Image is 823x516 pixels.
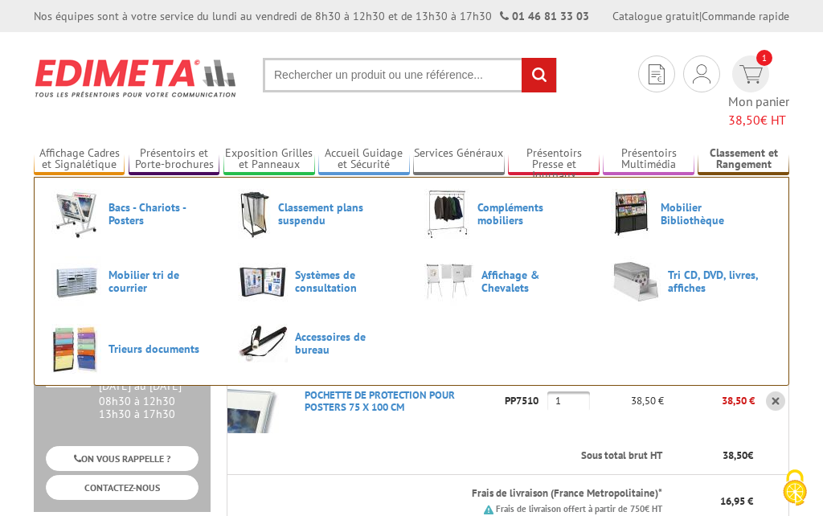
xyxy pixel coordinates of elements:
a: Affichage Cadres et Signalétique [34,146,125,173]
a: Présentoirs Presse et Journaux [508,146,599,173]
a: CONTACTEZ-NOUS [46,475,199,500]
span: Mobilier tri de courrier [109,268,205,294]
div: 08h30 à 12h30 13h30 à 17h30 [99,366,199,421]
img: POCHETTE DE PROTECTION POUR POSTERS 75 X 100 CM [227,369,292,433]
a: Commande rapide [702,9,789,23]
img: Cookies (fenêtre modale) [775,468,815,508]
div: [PERSON_NAME][DATE] au [DATE] [99,366,199,393]
a: ON VOUS RAPPELLE ? [46,446,199,471]
a: Accueil Guidage et Sécurité [318,146,409,173]
p: 38,50 € [664,387,755,415]
input: Rechercher un produit ou une référence... [263,58,557,92]
span: Systèmes de consultation [295,268,391,294]
a: Présentoirs Multimédia [603,146,694,173]
p: Frais de livraison (France Metropolitaine)* [305,486,662,502]
p: € [677,448,753,464]
a: Systèmes de consultation [238,256,399,306]
img: Mobilier tri de courrier [51,256,101,306]
a: Services Généraux [413,146,504,173]
a: Catalogue gratuit [612,9,699,23]
button: Cookies (fenêtre modale) [767,461,823,516]
span: € HT [728,111,789,129]
img: Bacs - Chariots - Posters [51,189,101,239]
span: Compléments mobiliers [477,201,574,227]
th: Sous total brut HT [292,437,664,475]
span: Accessoires de bureau [295,330,391,356]
a: Classement et Rangement [698,146,788,173]
span: 38,50 [728,112,760,128]
a: devis rapide 1 Mon panier 38,50€ HT [728,55,789,129]
img: devis rapide [693,64,710,84]
span: Mon panier [728,92,789,129]
a: Accessoires de bureau [238,324,399,362]
a: Compléments mobiliers [424,189,585,239]
a: Affichage & Chevalets [424,256,585,306]
span: 38,50 [723,448,747,462]
a: Présentoirs et Porte-brochures [129,146,219,173]
img: Compléments mobiliers [424,189,470,239]
input: rechercher [522,58,556,92]
p: 38,50 € [590,387,664,415]
span: Trieurs documents [109,342,205,355]
img: Affichage & Chevalets [424,256,474,306]
p: PP7510 [500,387,547,415]
img: devis rapide [739,65,763,84]
a: 01 46 81 33 03 [512,9,589,23]
a: Exposition Grilles et Panneaux [223,146,314,173]
span: Bacs - Chariots - Posters [109,201,205,227]
img: Trieurs documents [51,324,101,374]
span: 16,95 € [720,494,753,508]
a: Trieurs documents [51,324,212,374]
div: Nos équipes sont à votre service du lundi au vendredi de 8h30 à 12h30 et de 13h30 à 17h30 [34,8,589,24]
img: Mobilier Bibliothèque [611,189,653,239]
img: Systèmes de consultation [238,256,288,306]
img: Tri CD, DVD, livres, affiches [611,256,661,306]
small: Frais de livraison offert à partir de 750€ HT [496,503,662,514]
span: 1 [756,50,772,66]
img: Edimeta [34,48,239,108]
img: picto.png [484,505,493,514]
img: Classement plans suspendu [238,189,271,239]
span: Classement plans suspendu [278,201,375,227]
a: Mobilier Bibliothèque [611,189,772,239]
a: Classement plans suspendu [238,189,399,239]
div: | [612,8,789,24]
span: Tri CD, DVD, livres, affiches [668,268,764,294]
span: Affichage & Chevalets [481,268,578,294]
img: Accessoires de bureau [238,324,288,362]
a: Tri CD, DVD, livres, affiches [611,256,772,306]
img: devis rapide [649,64,665,84]
a: Bacs - Chariots - Posters [51,189,212,239]
a: POCHETTE DE PROTECTION POUR POSTERS 75 X 100 CM [305,388,455,414]
a: Mobilier tri de courrier [51,256,212,306]
span: Mobilier Bibliothèque [661,201,757,227]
